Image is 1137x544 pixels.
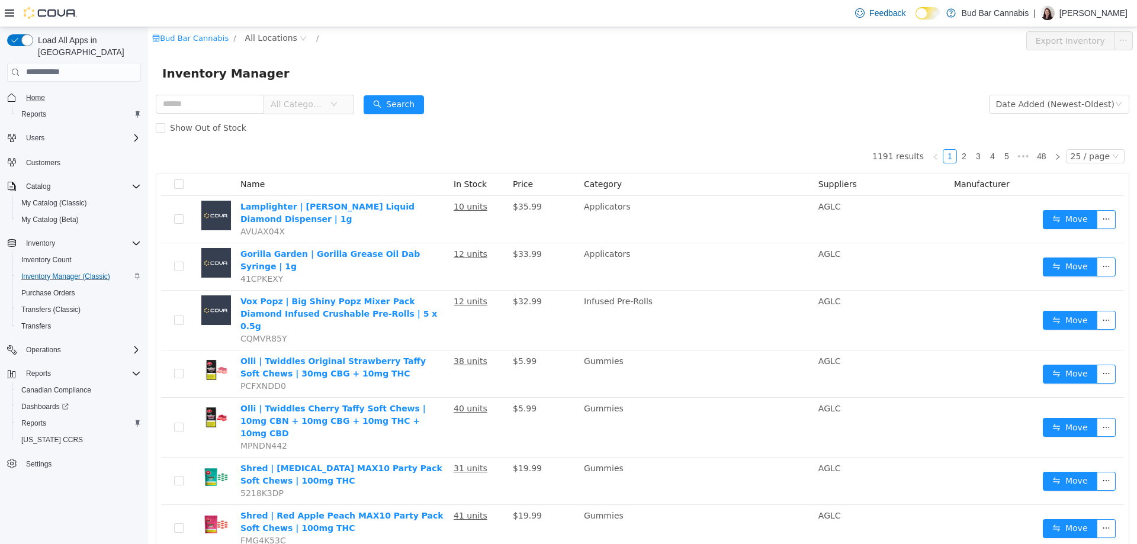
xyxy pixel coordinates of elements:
span: Home [26,93,45,102]
button: icon: ellipsis [949,391,968,410]
a: Dashboards [12,398,146,415]
span: $5.99 [365,329,388,339]
button: icon: ellipsis [949,445,968,463]
img: Lamplighter | Tiger Berry Liquid Diamond Dispenser | 1g placeholder [53,173,83,203]
button: Canadian Compliance [12,382,146,398]
span: [US_STATE] CCRS [21,435,83,445]
a: 1 [795,123,808,136]
td: Gummies [431,478,666,525]
span: Reports [21,110,46,119]
span: $32.99 [365,269,394,279]
span: Inventory Manager (Classic) [17,269,141,284]
a: My Catalog (Beta) [17,213,83,227]
img: Shred | Red Apple Peach MAX10 Party Pack Soft Chews | 100mg THC hero shot [53,482,83,512]
span: Transfers [21,321,51,331]
span: Inventory Manager (Classic) [21,272,110,281]
button: Transfers [12,318,146,334]
span: Load All Apps in [GEOGRAPHIC_DATA] [33,34,141,58]
a: Settings [21,457,56,471]
button: Customers [2,153,146,170]
span: Name [92,152,117,162]
a: 4 [838,123,851,136]
span: 5218K3DP [92,461,136,471]
span: 41CPKEXY [92,247,135,256]
nav: Complex example [7,84,141,503]
li: 2 [809,122,823,136]
button: My Catalog (Classic) [12,195,146,211]
span: Reports [17,416,141,430]
span: ••• [866,122,885,136]
span: In Stock [306,152,339,162]
a: Inventory Count [17,253,76,267]
li: 1 [795,122,809,136]
span: Suppliers [670,152,709,162]
button: Catalog [2,178,146,195]
span: Inventory [26,239,55,248]
a: My Catalog (Classic) [17,196,92,210]
span: $5.99 [365,376,388,386]
span: Purchase Orders [17,286,141,300]
button: Reports [12,415,146,432]
li: 5 [852,122,866,136]
i: icon: left [784,126,791,133]
button: Users [21,131,49,145]
button: icon: ellipsis [949,492,968,511]
span: Manufacturer [806,152,862,162]
a: 48 [885,123,902,136]
button: icon: ellipsis [949,337,968,356]
span: Catalog [26,182,50,191]
button: Inventory [21,236,60,250]
a: 3 [824,123,837,136]
a: Feedback [850,1,910,25]
a: Transfers [17,319,56,333]
span: All Locations [97,4,149,17]
span: AGLC [670,376,693,386]
a: Home [21,91,50,105]
button: Reports [2,365,146,382]
span: / [85,7,88,15]
span: Reports [21,366,141,381]
li: 3 [823,122,837,136]
button: Users [2,130,146,146]
button: icon: swapMove [895,445,949,463]
button: icon: ellipsis [949,284,968,302]
img: Gorilla Garden | Gorilla Grease Oil Dab Syringe | 1g placeholder [53,221,83,250]
button: Operations [21,343,66,357]
u: 12 units [306,222,339,231]
button: Inventory Manager (Classic) [12,268,146,285]
li: 4 [837,122,852,136]
img: Shred | Shark Attack MAX10 Party Pack Soft Chews | 100mg THC hero shot [53,435,83,465]
span: AGLC [670,269,693,279]
a: Purchase Orders [17,286,80,300]
u: 12 units [306,269,339,279]
span: Reports [21,419,46,428]
span: Washington CCRS [17,433,141,447]
div: Ashley M [1040,6,1055,20]
i: icon: down [182,73,189,82]
button: icon: swapMove [895,492,949,511]
span: Inventory Count [21,255,72,265]
li: Next 5 Pages [866,122,885,136]
p: Bud Bar Cannabis [962,6,1029,20]
span: $33.99 [365,222,394,231]
span: Price [365,152,385,162]
span: Purchase Orders [21,288,75,298]
button: icon: ellipsis [949,183,968,202]
span: Inventory Manager [14,37,149,56]
span: Show Out of Stock [17,96,103,105]
span: Transfers (Classic) [21,305,81,314]
a: Inventory Manager (Classic) [17,269,115,284]
button: Transfers (Classic) [12,301,146,318]
span: Reports [17,107,141,121]
a: Dashboards [17,400,73,414]
span: My Catalog (Classic) [17,196,141,210]
button: My Catalog (Beta) [12,211,146,228]
i: icon: right [906,126,913,133]
a: Gorilla Garden | Gorilla Grease Oil Dab Syringe | 1g [92,222,272,244]
span: Customers [26,158,60,168]
td: Gummies [431,430,666,478]
span: My Catalog (Beta) [17,213,141,227]
span: Home [21,90,141,105]
td: Gummies [431,371,666,430]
